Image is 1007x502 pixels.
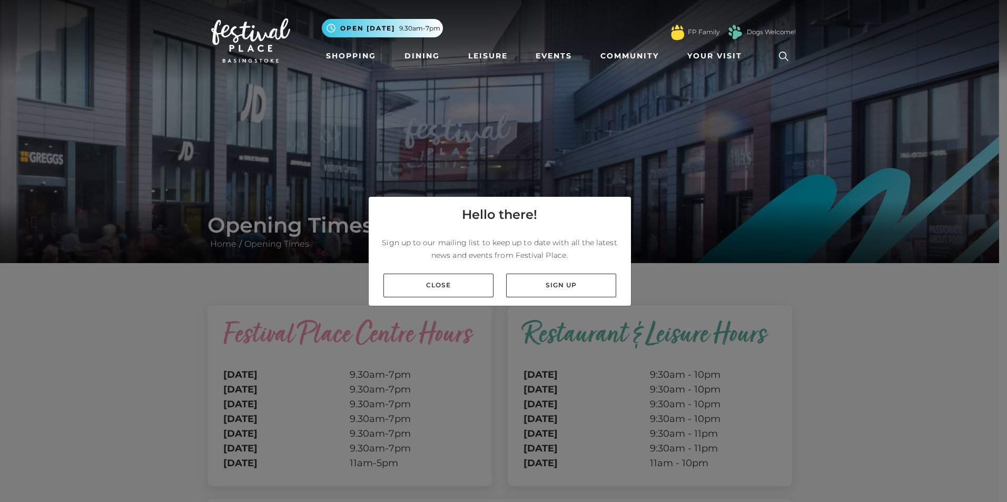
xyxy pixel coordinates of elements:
[322,46,380,66] a: Shopping
[462,205,537,224] h4: Hello there!
[531,46,576,66] a: Events
[340,24,395,33] span: Open [DATE]
[683,46,752,66] a: Your Visit
[596,46,663,66] a: Community
[383,274,493,297] a: Close
[322,19,443,37] button: Open [DATE] 9.30am-7pm
[377,236,623,262] p: Sign up to our mailing list to keep up to date with all the latest news and events from Festival ...
[687,51,742,62] span: Your Visit
[747,27,796,37] a: Dogs Welcome!
[399,24,440,33] span: 9.30am-7pm
[506,274,616,297] a: Sign up
[400,46,444,66] a: Dining
[464,46,512,66] a: Leisure
[688,27,719,37] a: FP Family
[211,18,290,63] img: Festival Place Logo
